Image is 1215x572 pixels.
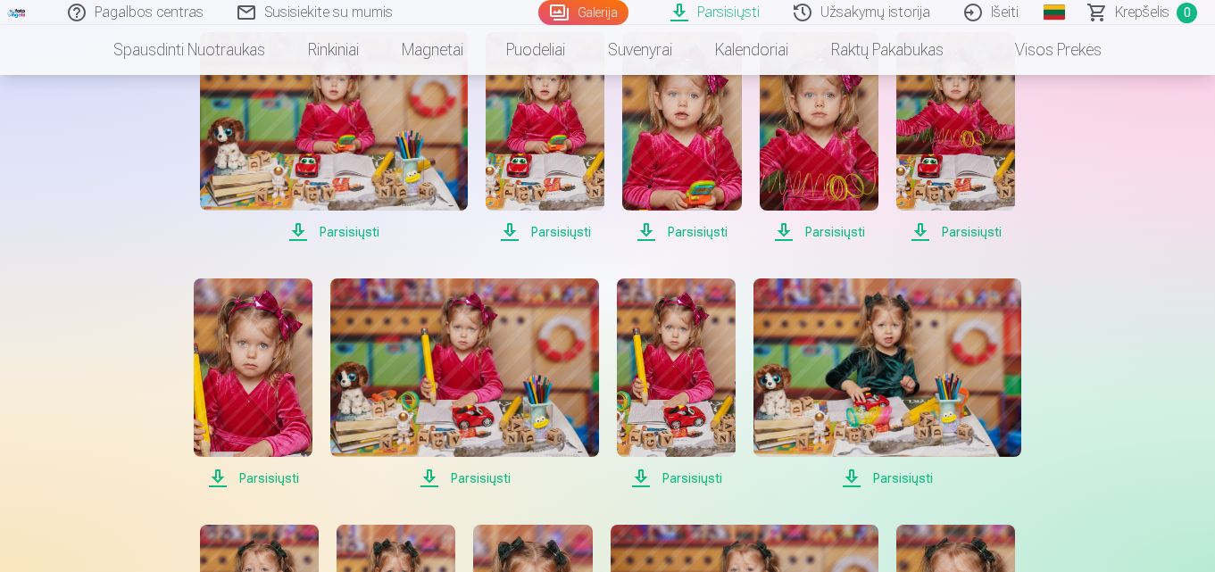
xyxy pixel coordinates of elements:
[330,278,598,489] a: Parsisiųsti
[200,32,468,243] a: Parsisiųsti
[200,221,468,243] span: Parsisiųsti
[622,221,741,243] span: Parsisiųsti
[694,25,810,75] a: Kalendoriai
[753,468,1021,489] span: Parsisiųsti
[617,278,736,489] a: Parsisiųsti
[330,468,598,489] span: Parsisiųsti
[760,32,878,243] a: Parsisiųsti
[7,7,27,18] img: /fa5
[753,278,1021,489] a: Parsisiųsti
[92,25,287,75] a: Spausdinti nuotraukas
[194,278,312,489] a: Parsisiųsti
[1177,3,1197,23] span: 0
[485,25,587,75] a: Puodeliai
[486,32,604,243] a: Parsisiųsti
[965,25,1123,75] a: Visos prekės
[194,468,312,489] span: Parsisiųsti
[617,468,736,489] span: Parsisiųsti
[810,25,965,75] a: Raktų pakabukas
[287,25,380,75] a: Rinkiniai
[380,25,485,75] a: Magnetai
[896,32,1015,243] a: Parsisiųsti
[1115,2,1169,23] span: Krepšelis
[486,221,604,243] span: Parsisiųsti
[896,221,1015,243] span: Parsisiųsti
[587,25,694,75] a: Suvenyrai
[760,221,878,243] span: Parsisiųsti
[622,32,741,243] a: Parsisiųsti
